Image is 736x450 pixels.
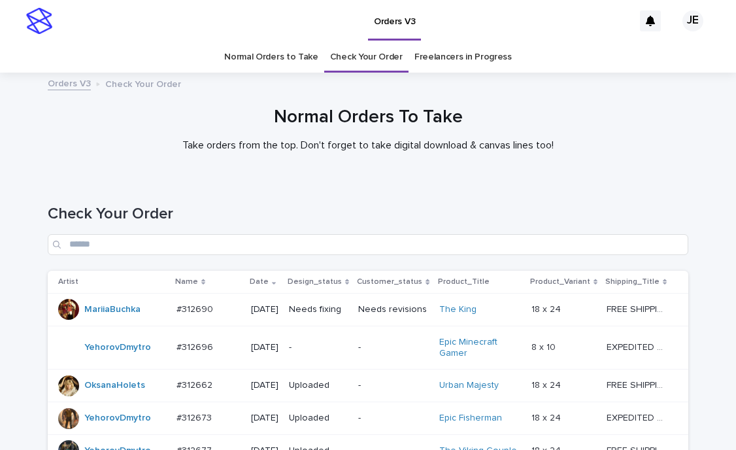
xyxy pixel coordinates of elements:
[439,304,477,315] a: The King
[358,304,428,315] p: Needs revisions
[439,380,499,391] a: Urban Majesty
[531,377,563,391] p: 18 x 24
[250,275,269,289] p: Date
[289,342,348,353] p: -
[48,234,688,255] input: Search
[439,337,521,359] a: Epic Minecraft Gamer
[358,413,428,424] p: -
[531,339,558,353] p: 8 x 10
[358,342,428,353] p: -
[176,377,215,391] p: #312662
[84,380,145,391] a: OksanaHolets
[48,205,688,224] h1: Check Your Order
[607,302,670,315] p: FREE SHIPPING - preview in 1-2 business days, after your approval delivery will take 5-10 b.d.
[176,339,216,353] p: #312696
[58,275,78,289] p: Artist
[357,275,422,289] p: Customer_status
[531,302,563,315] p: 18 x 24
[84,413,151,424] a: YehorovDmytro
[607,410,670,424] p: EXPEDITED SHIPPING - preview in 1 business day; delivery up to 5 business days after your approval.
[607,377,670,391] p: FREE SHIPPING - preview in 1-2 business days, after your approval delivery will take 5-10 b.d.
[48,75,91,90] a: Orders V3
[330,42,403,73] a: Check Your Order
[224,42,318,73] a: Normal Orders to Take
[289,380,348,391] p: Uploaded
[26,8,52,34] img: stacker-logo-s-only.png
[176,410,214,424] p: #312673
[682,10,703,31] div: JE
[605,275,660,289] p: Shipping_Title
[251,342,278,353] p: [DATE]
[48,370,688,402] tr: OksanaHolets #312662#312662 [DATE]Uploaded-Urban Majesty 18 x 2418 x 24 FREE SHIPPING - preview i...
[358,380,428,391] p: -
[251,413,278,424] p: [DATE]
[48,326,688,370] tr: YehorovDmytro #312696#312696 [DATE]--Epic Minecraft Gamer 8 x 108 x 10 EXPEDITED SHIPPING - previ...
[175,275,198,289] p: Name
[251,304,278,315] p: [DATE]
[48,107,688,129] h1: Normal Orders To Take
[289,304,348,315] p: Needs fixing
[530,275,590,289] p: Product_Variant
[48,402,688,435] tr: YehorovDmytro #312673#312673 [DATE]Uploaded-Epic Fisherman 18 x 2418 x 24 EXPEDITED SHIPPING - pr...
[84,342,151,353] a: YehorovDmytro
[531,410,563,424] p: 18 x 24
[288,275,342,289] p: Design_status
[289,413,348,424] p: Uploaded
[438,275,490,289] p: Product_Title
[414,42,512,73] a: Freelancers in Progress
[84,304,141,315] a: MariiaBuchka
[176,302,216,315] p: #312690
[251,380,278,391] p: [DATE]
[107,139,629,152] p: Take orders from the top. Don't forget to take digital download & canvas lines too!
[439,413,502,424] a: Epic Fisherman
[105,76,181,90] p: Check Your Order
[607,339,670,353] p: EXPEDITED SHIPPING - preview in 1 business day; delivery up to 5 business days after your approval.
[48,293,688,326] tr: MariiaBuchka #312690#312690 [DATE]Needs fixingNeeds revisionsThe King 18 x 2418 x 24 FREE SHIPPIN...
